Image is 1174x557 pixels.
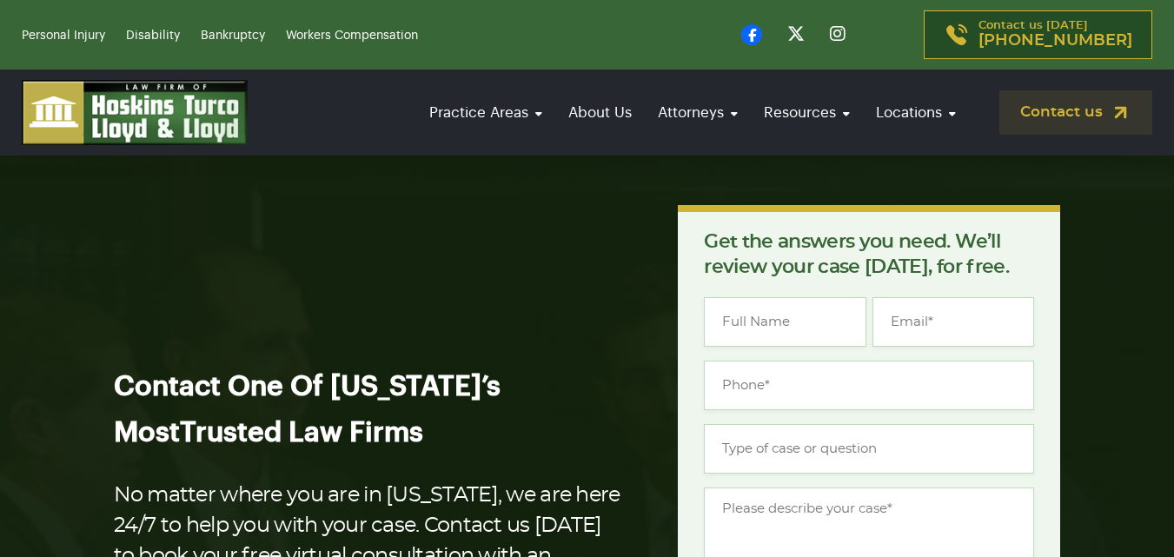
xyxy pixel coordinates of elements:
[286,30,418,42] a: Workers Compensation
[201,30,265,42] a: Bankruptcy
[978,32,1132,50] span: [PHONE_NUMBER]
[560,88,640,137] a: About Us
[924,10,1152,59] a: Contact us [DATE][PHONE_NUMBER]
[114,419,180,447] span: Most
[22,30,105,42] a: Personal Injury
[978,20,1132,50] p: Contact us [DATE]
[704,229,1034,280] p: Get the answers you need. We’ll review your case [DATE], for free.
[704,297,866,347] input: Full Name
[999,90,1152,135] a: Contact us
[421,88,551,137] a: Practice Areas
[126,30,180,42] a: Disability
[114,373,501,401] span: Contact One Of [US_STATE]’s
[704,424,1034,474] input: Type of case or question
[22,80,248,145] img: logo
[755,88,859,137] a: Resources
[180,419,423,447] span: Trusted Law Firms
[867,88,965,137] a: Locations
[872,297,1034,347] input: Email*
[704,361,1034,410] input: Phone*
[649,88,746,137] a: Attorneys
